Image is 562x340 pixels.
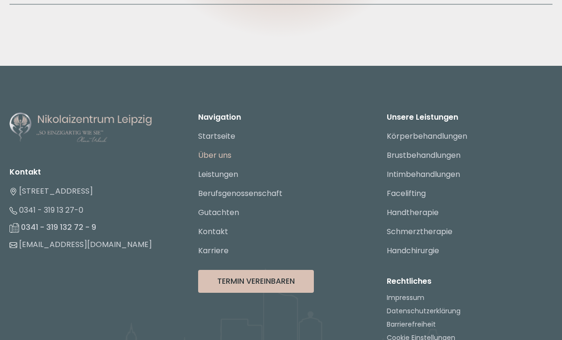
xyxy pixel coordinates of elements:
a: 0341 - 319 132 72 - 9 [21,222,96,233]
a: Gutachten [198,207,239,218]
a: Handchirurgie [387,246,439,257]
a: Startseite [198,131,235,142]
a: Schmerztherapie [387,227,452,237]
a: Berufsgenossenschaft [198,188,282,199]
a: 0341 - 319 13 27-0 [10,205,83,216]
a: Handtherapie [387,207,439,218]
p: Rechtliches [387,276,552,288]
a: Barrierefreiheit [387,320,436,330]
a: Impressum [387,293,424,303]
li: Kontakt [10,167,175,178]
a: [EMAIL_ADDRESS][DOMAIN_NAME] [10,239,152,250]
a: Leistungen [198,169,238,180]
p: Navigation [198,112,364,124]
a: Über uns [198,150,231,161]
a: Facelifting [387,188,426,199]
img: Nikolaizentrum Leipzig - Logo [10,112,152,144]
a: Intimbehandlungen [387,169,460,180]
a: Körperbehandlungen [387,131,467,142]
a: Brustbehandlungen [387,150,461,161]
a: Kontakt [198,227,228,237]
a: Karriere [198,246,229,257]
a: Datenschutzerklärung [387,307,461,316]
button: Termin Vereinbaren [198,270,314,293]
a: [STREET_ADDRESS] [10,186,93,197]
p: Unsere Leistungen [387,112,552,124]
